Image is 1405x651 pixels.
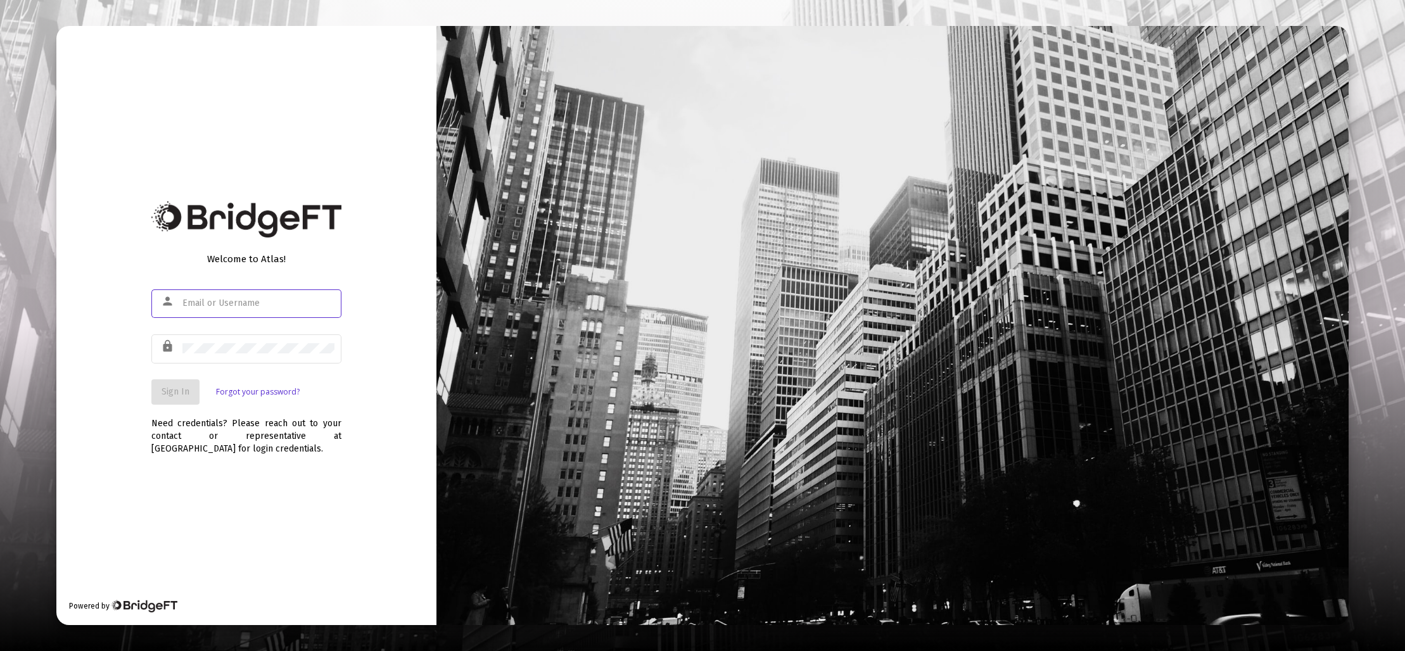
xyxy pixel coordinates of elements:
div: Need credentials? Please reach out to your contact or representative at [GEOGRAPHIC_DATA] for log... [151,405,341,455]
input: Email or Username [182,298,334,308]
img: Bridge Financial Technology Logo [151,201,341,237]
a: Forgot your password? [216,386,300,398]
mat-icon: person [161,294,176,309]
button: Sign In [151,379,200,405]
mat-icon: lock [161,339,176,354]
div: Powered by [69,600,177,612]
img: Bridge Financial Technology Logo [111,600,177,612]
div: Welcome to Atlas! [151,253,341,265]
span: Sign In [162,386,189,397]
